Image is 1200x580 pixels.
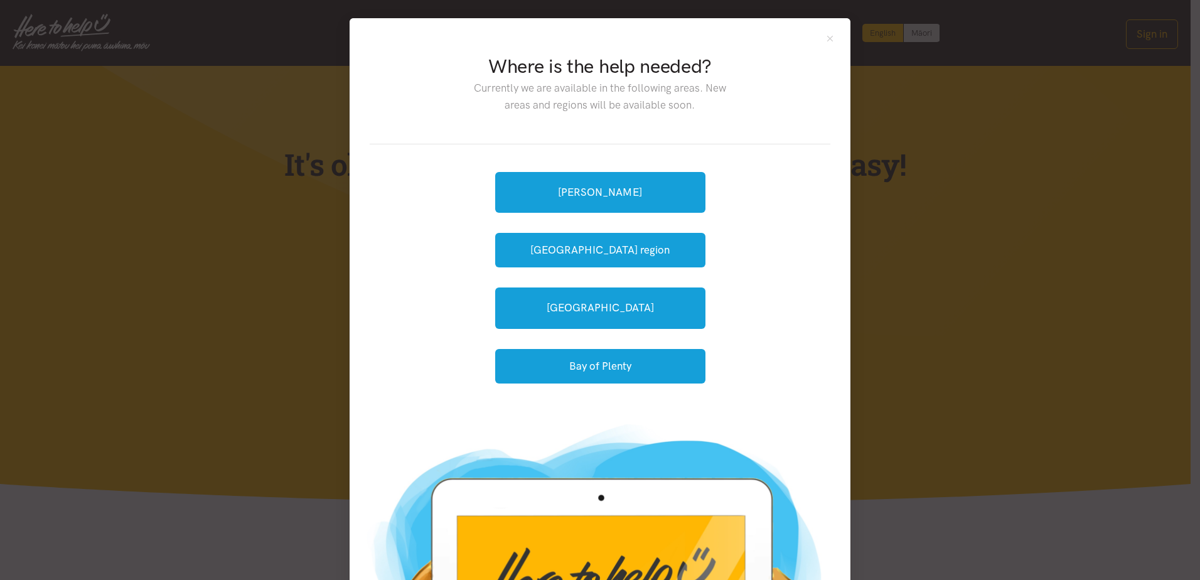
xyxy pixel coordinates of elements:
h2: Where is the help needed? [464,53,736,80]
a: [PERSON_NAME] [495,172,705,213]
button: Close [825,33,835,44]
a: [GEOGRAPHIC_DATA] [495,287,705,328]
button: [GEOGRAPHIC_DATA] region [495,233,705,267]
button: Bay of Plenty [495,349,705,384]
p: Currently we are available in the following areas. New areas and regions will be available soon. [464,80,736,114]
